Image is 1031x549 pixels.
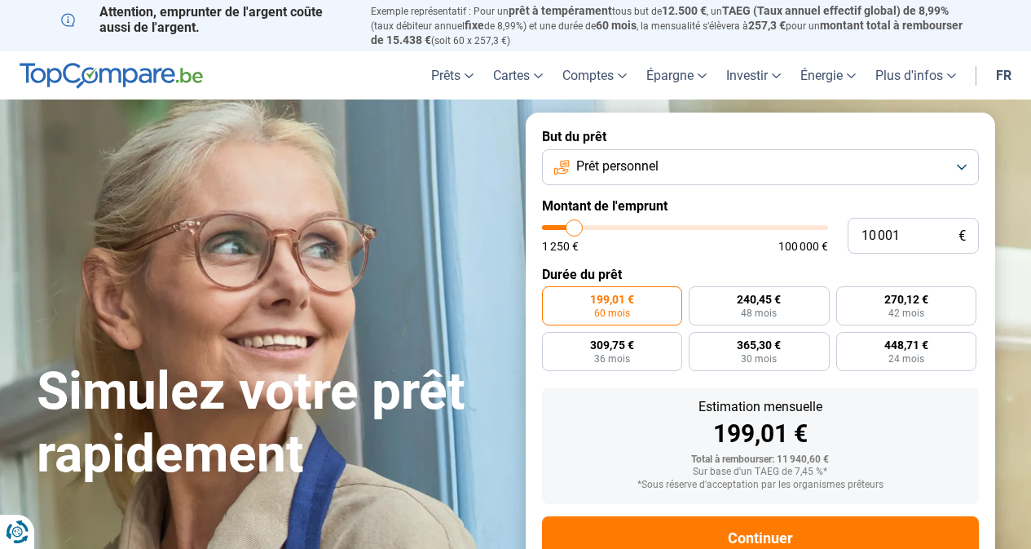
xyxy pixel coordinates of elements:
span: 30 mois [741,354,777,364]
a: Cartes [483,51,553,100]
span: TAEG (Taux annuel effectif global) de 8,99% [722,4,949,17]
p: Exemple représentatif : Pour un tous but de , un (taux débiteur annuel de 8,99%) et une durée de ... [371,4,971,47]
span: 270,12 € [884,294,928,305]
span: 365,30 € [737,339,781,351]
div: 199,01 € [555,422,966,446]
a: Prêts [421,51,483,100]
span: 100 000 € [778,241,828,252]
div: *Sous réserve d'acceptation par les organismes prêteurs [555,480,966,491]
h1: Simulez votre prêt rapidement [37,361,506,486]
span: € [958,229,966,243]
span: 12.500 € [662,4,707,17]
label: Montant de l'emprunt [542,198,979,214]
div: Estimation mensuelle [555,401,966,414]
button: Prêt personnel [542,149,979,185]
label: Durée du prêt [542,267,979,282]
p: Attention, emprunter de l'argent coûte aussi de l'argent. [61,4,351,35]
a: fr [986,51,1021,100]
span: 1 250 € [542,241,579,252]
span: 240,45 € [737,294,781,305]
span: 42 mois [888,308,924,318]
a: Épargne [637,51,716,100]
span: 24 mois [888,354,924,364]
div: Total à rembourser: 11 940,60 € [555,454,966,466]
a: Investir [716,51,791,100]
a: Plus d'infos [866,51,966,100]
span: 60 mois [594,308,630,318]
span: prêt à tempérament [509,4,612,17]
span: Prêt personnel [576,157,659,175]
span: 309,75 € [590,339,634,351]
span: 448,71 € [884,339,928,351]
label: But du prêt [542,129,979,144]
a: Énergie [791,51,866,100]
span: 257,3 € [748,19,786,32]
div: Sur base d'un TAEG de 7,45 %* [555,467,966,478]
a: Comptes [553,51,637,100]
span: montant total à rembourser de 15.438 € [371,19,963,46]
span: fixe [465,19,484,32]
span: 199,01 € [590,294,634,305]
span: 48 mois [741,308,777,318]
img: TopCompare [20,63,203,89]
span: 60 mois [596,19,637,32]
span: 36 mois [594,354,630,364]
